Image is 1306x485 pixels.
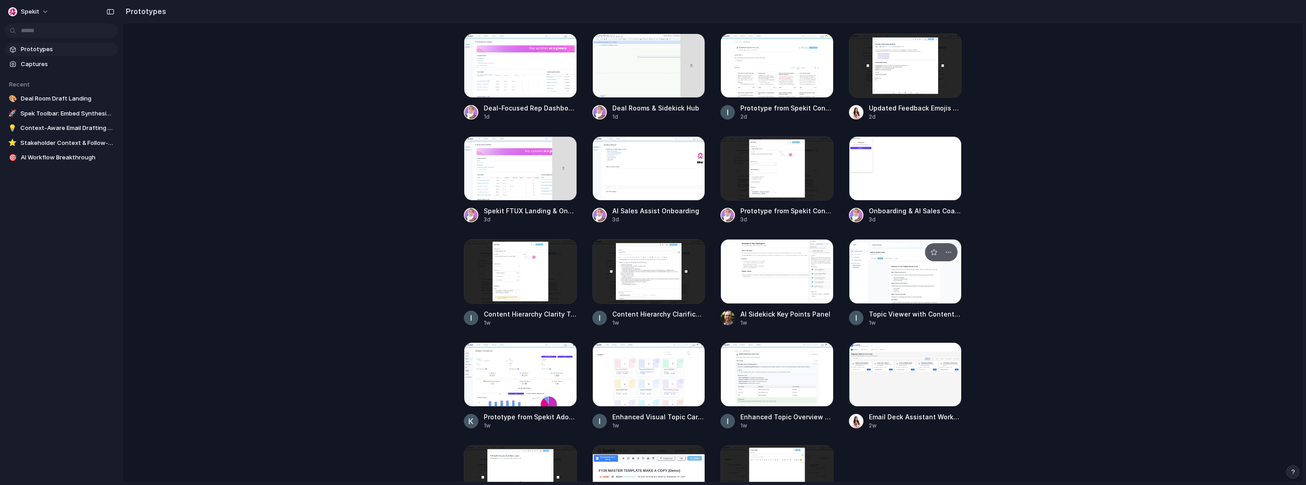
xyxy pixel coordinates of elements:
a: Enhanced Visual Topic CardsEnhanced Visual Topic Cards1w [592,342,705,430]
span: Prototype from Spekit Content Map [740,103,834,113]
span: Spekit [21,7,39,16]
span: AI Sales Assist Onboarding [612,206,705,216]
a: Enhanced Topic Overview SectionEnhanced Topic Overview Section1w [720,342,834,430]
span: Updated Feedback Emojis for Content Review [869,103,962,113]
div: 3d [869,216,962,224]
span: Enhanced Topic Overview Section [740,412,834,422]
a: ⭐Stakeholder Context & Follow-Up Generator [5,136,118,150]
a: Deal Rooms & Sidekick HubDeal Rooms & Sidekick Hub1d [592,34,705,121]
span: AI Sidekick Key Points Panel [740,309,834,319]
span: Prototypes [21,45,114,54]
span: Spek Toolbar: Embed Synthesia Video Button [20,109,114,118]
span: Content Hierarchy Clarity Tool [484,309,577,319]
a: Updated Feedback Emojis for Content ReviewUpdated Feedback Emojis for Content Review2d [849,34,962,121]
span: Prototype from Spekit Content Map [740,206,834,216]
div: 2w [869,422,962,430]
a: AI Sales Assist OnboardingAI Sales Assist Onboarding3d [592,136,705,224]
div: 1w [484,422,577,430]
span: Prototype from Spekit Adoption Dashboard [484,412,577,422]
a: Email Deck Assistant WorkflowEmail Deck Assistant Workflow2w [849,342,962,430]
div: 3d [740,216,834,224]
a: 🎨Deal Room Draft Landing [5,92,118,106]
span: Context-Aware Email Drafting Tool [20,124,114,133]
div: 🎯 [8,153,17,162]
span: AI Workflow Breakthrough [21,153,114,162]
span: Deal-Focused Rep Dashboard [484,103,577,113]
a: Prototype from Spekit Content MapPrototype from Spekit Content Map3d [720,136,834,224]
span: Topic Viewer with Content Sidepanel [869,309,962,319]
div: 1w [484,319,577,327]
div: 3d [612,216,705,224]
a: Prototype from Spekit Adoption DashboardPrototype from Spekit Adoption Dashboard1w [464,342,577,430]
div: 🎨 [8,94,17,103]
div: 2d [740,113,834,121]
a: AI Sidekick Key Points PanelAI Sidekick Key Points Panel1w [720,239,834,327]
a: Topic Viewer with Content SidepanelTopic Viewer with Content Sidepanel1w [849,239,962,327]
span: Captures [21,60,114,69]
span: Enhanced Visual Topic Cards [612,412,705,422]
a: 🎯AI Workflow Breakthrough [5,151,118,164]
h2: Prototypes [122,6,166,17]
div: 💡 [8,124,17,133]
div: 1w [740,422,834,430]
span: Stakeholder Context & Follow-Up Generator [20,139,114,148]
div: 3d [484,216,577,224]
a: Captures [5,58,118,71]
a: Spekit FTUX Landing & OnboardingSpekit FTUX Landing & Onboarding3d [464,136,577,224]
div: 1d [484,113,577,121]
div: ⭐ [8,139,17,148]
span: Onboarding & AI Sales Coaching Tool [869,206,962,216]
span: Deal Rooms & Sidekick Hub [612,103,705,113]
span: Spekit FTUX Landing & Onboarding [484,206,577,216]
a: Onboarding & AI Sales Coaching ToolOnboarding & AI Sales Coaching Tool3d [849,136,962,224]
div: 1w [612,422,705,430]
span: Deal Room Draft Landing [21,94,114,103]
a: 🚀Spek Toolbar: Embed Synthesia Video Button [5,107,118,120]
div: 2d [869,113,962,121]
div: 🚀 [8,109,17,118]
a: Content Hierarchy Clarity ToolContent Hierarchy Clarity Tool1w [464,239,577,327]
a: 💡Context-Aware Email Drafting Tool [5,121,118,135]
button: Spekit [5,5,53,19]
div: 1w [869,319,962,327]
div: 1w [612,319,705,327]
div: 1w [740,319,834,327]
span: Content Hierarchy Clarification Tool [612,309,705,319]
span: Recent [9,81,30,88]
a: Prototype from Spekit Content MapPrototype from Spekit Content Map2d [720,34,834,121]
div: 1d [612,113,705,121]
span: Email Deck Assistant Workflow [869,412,962,422]
a: Content Hierarchy Clarification ToolContent Hierarchy Clarification Tool1w [592,239,705,327]
a: Prototypes [5,43,118,56]
a: Deal-Focused Rep DashboardDeal-Focused Rep Dashboard1d [464,34,577,121]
